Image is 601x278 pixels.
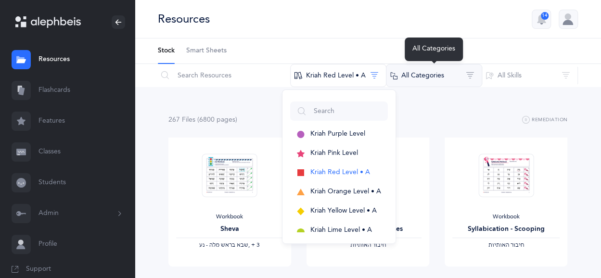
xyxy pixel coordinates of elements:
[186,46,227,56] span: Smart Sheets
[290,64,386,87] button: Kriah Red Level • A
[290,221,388,240] button: Kriah Lime Level • A
[202,153,257,197] img: Sheva-Workbook-Red_EN_thumbnail_1754012358.png
[168,116,195,124] span: 267 File
[386,64,482,87] button: All Categories
[452,224,560,234] div: Syllabication - Scooping
[158,11,210,27] div: Resources
[522,114,568,126] button: Remediation
[199,241,248,248] span: ‫שבא בראש מלה - נע‬
[290,101,388,121] input: Search
[192,116,195,124] span: s
[176,213,283,221] div: Workbook
[290,202,388,221] button: Kriah Yellow Level • A
[232,116,235,124] span: s
[541,12,549,20] div: 14
[310,226,372,234] span: Kriah Lime Level • A
[26,265,51,274] span: Support
[290,182,388,202] button: Kriah Orange Level • A
[290,144,388,163] button: Kriah Pink Level
[290,125,388,144] button: Kriah Purple Level
[310,207,377,215] span: Kriah Yellow Level • A
[310,130,365,138] span: Kriah Purple Level
[532,10,551,29] button: 14
[350,241,385,248] span: ‫חיבור האותיות‬
[310,188,381,195] span: Kriah Orange Level • A
[478,153,534,197] img: Syllabication-Workbook-Level-1-EN_Red_Scooping_thumbnail_1741114434.png
[290,163,388,182] button: Kriah Red Level • A
[290,240,388,259] button: Kriah Green Level • A
[452,213,560,221] div: Workbook
[310,149,358,157] span: Kriah Pink Level
[405,38,463,61] div: All Categories
[482,64,578,87] button: All Skills
[310,168,370,176] span: Kriah Red Level • A
[157,64,291,87] input: Search Resources
[488,241,524,248] span: ‫חיבור האותיות‬
[176,224,283,234] div: Sheva
[176,241,283,249] div: ‪, + 3‬
[197,116,237,124] span: (6800 page )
